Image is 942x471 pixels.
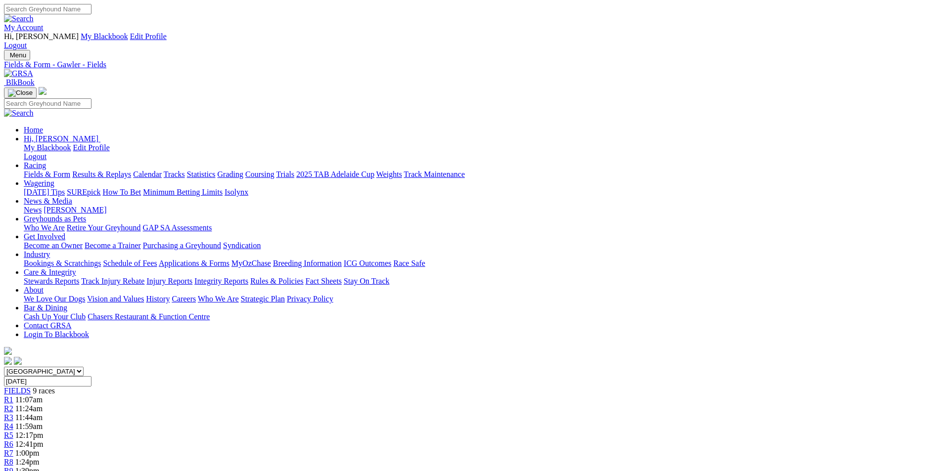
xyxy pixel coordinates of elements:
span: 1:24pm [15,458,40,466]
input: Search [4,98,91,109]
img: twitter.svg [14,357,22,365]
a: Hi, [PERSON_NAME] [24,134,100,143]
span: BlkBook [6,78,35,86]
div: Racing [24,170,938,179]
a: Cash Up Your Club [24,312,86,321]
div: News & Media [24,206,938,214]
a: FIELDS [4,386,31,395]
a: History [146,295,170,303]
img: logo-grsa-white.png [4,347,12,355]
a: Bar & Dining [24,303,67,312]
a: Edit Profile [73,143,110,152]
a: R8 [4,458,13,466]
button: Toggle navigation [4,50,30,60]
a: [PERSON_NAME] [44,206,106,214]
span: Hi, [PERSON_NAME] [24,134,98,143]
a: Retire Your Greyhound [67,223,141,232]
a: Become a Trainer [85,241,141,250]
a: Minimum Betting Limits [143,188,223,196]
a: Stay On Track [344,277,389,285]
a: We Love Our Dogs [24,295,85,303]
a: Weights [376,170,402,178]
div: About [24,295,938,303]
a: Injury Reports [146,277,192,285]
img: logo-grsa-white.png [39,87,46,95]
a: Schedule of Fees [103,259,157,267]
a: Who We Are [198,295,239,303]
a: Greyhounds as Pets [24,214,86,223]
a: News & Media [24,197,72,205]
input: Search [4,4,91,14]
a: News [24,206,42,214]
a: R4 [4,422,13,430]
span: 11:44am [15,413,43,422]
a: Logout [24,152,46,161]
a: Privacy Policy [287,295,333,303]
span: 11:07am [15,395,43,404]
div: Industry [24,259,938,268]
span: R1 [4,395,13,404]
span: 11:24am [15,404,43,413]
a: Purchasing a Greyhound [143,241,221,250]
input: Select date [4,376,91,386]
a: Race Safe [393,259,425,267]
a: Coursing [245,170,274,178]
div: Greyhounds as Pets [24,223,938,232]
a: Isolynx [224,188,248,196]
a: Syndication [223,241,261,250]
a: Logout [4,41,27,49]
a: Track Maintenance [404,170,465,178]
a: My Blackbook [24,143,71,152]
span: 12:17pm [15,431,44,439]
a: R2 [4,404,13,413]
a: Statistics [187,170,216,178]
span: 1:00pm [15,449,40,457]
a: [DATE] Tips [24,188,65,196]
img: Search [4,14,34,23]
span: 9 races [33,386,55,395]
img: facebook.svg [4,357,12,365]
a: Industry [24,250,50,258]
a: R3 [4,413,13,422]
a: Chasers Restaurant & Function Centre [88,312,210,321]
a: Home [24,126,43,134]
img: Search [4,109,34,118]
a: My Account [4,23,44,32]
a: SUREpick [67,188,100,196]
a: Tracks [164,170,185,178]
a: MyOzChase [231,259,271,267]
a: How To Bet [103,188,141,196]
a: GAP SA Assessments [143,223,212,232]
a: Bookings & Scratchings [24,259,101,267]
a: R5 [4,431,13,439]
a: Get Involved [24,232,65,241]
a: Results & Replays [72,170,131,178]
a: Strategic Plan [241,295,285,303]
span: 11:59am [15,422,43,430]
span: Menu [10,51,26,59]
a: Fields & Form - Gawler - Fields [4,60,938,69]
a: Fields & Form [24,170,70,178]
a: Racing [24,161,46,170]
a: Track Injury Rebate [81,277,144,285]
a: R7 [4,449,13,457]
img: Close [8,89,33,97]
a: Fact Sheets [306,277,342,285]
button: Toggle navigation [4,87,37,98]
a: Applications & Forms [159,259,229,267]
div: Hi, [PERSON_NAME] [24,143,938,161]
img: GRSA [4,69,33,78]
div: Wagering [24,188,938,197]
a: ICG Outcomes [344,259,391,267]
a: R6 [4,440,13,448]
a: Stewards Reports [24,277,79,285]
a: Calendar [133,170,162,178]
